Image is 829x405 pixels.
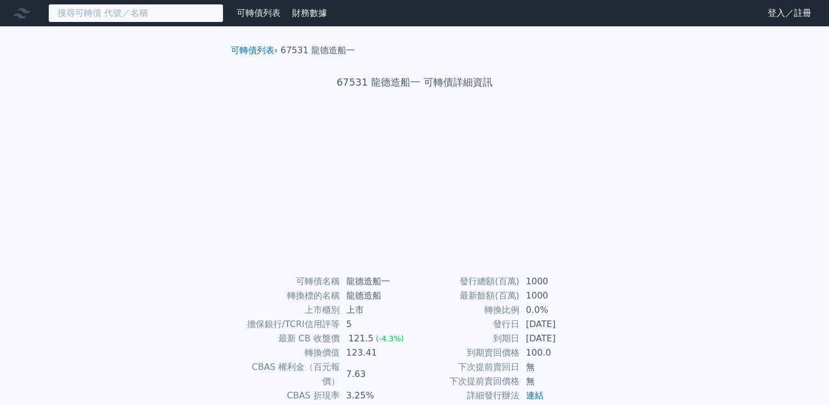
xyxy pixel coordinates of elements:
[415,289,519,303] td: 最新餘額(百萬)
[376,334,404,343] span: (-4.3%)
[340,303,415,317] td: 上市
[415,346,519,360] td: 到期賣回價格
[235,346,340,360] td: 轉換價值
[415,317,519,331] td: 發行日
[415,331,519,346] td: 到期日
[519,274,594,289] td: 1000
[519,346,594,360] td: 100.0
[519,374,594,389] td: 無
[415,303,519,317] td: 轉換比例
[340,317,415,331] td: 5
[340,389,415,403] td: 3.25%
[235,274,340,289] td: 可轉債名稱
[519,331,594,346] td: [DATE]
[346,331,376,346] div: 121.5
[235,317,340,331] td: 擔保銀行/TCRI信用評等
[222,75,608,90] h1: 67531 龍德造船一 可轉債詳細資訊
[415,274,519,289] td: 發行總額(百萬)
[292,8,327,18] a: 財務數據
[231,45,275,55] a: 可轉債列表
[519,289,594,303] td: 1000
[340,360,415,389] td: 7.63
[340,289,415,303] td: 龍德造船
[526,390,544,401] a: 連結
[235,289,340,303] td: 轉換標的名稱
[231,44,278,57] li: ›
[415,389,519,403] td: 詳細發行辦法
[235,303,340,317] td: 上市櫃別
[235,331,340,346] td: 最新 CB 收盤價
[281,44,355,57] li: 67531 龍德造船一
[519,317,594,331] td: [DATE]
[237,8,281,18] a: 可轉債列表
[415,360,519,374] td: 下次提前賣回日
[340,346,415,360] td: 123.41
[235,360,340,389] td: CBAS 權利金（百元報價）
[759,4,820,22] a: 登入／註冊
[235,389,340,403] td: CBAS 折現率
[48,4,224,22] input: 搜尋可轉債 代號／名稱
[519,303,594,317] td: 0.0%
[415,374,519,389] td: 下次提前賣回價格
[340,274,415,289] td: 龍德造船一
[519,360,594,374] td: 無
